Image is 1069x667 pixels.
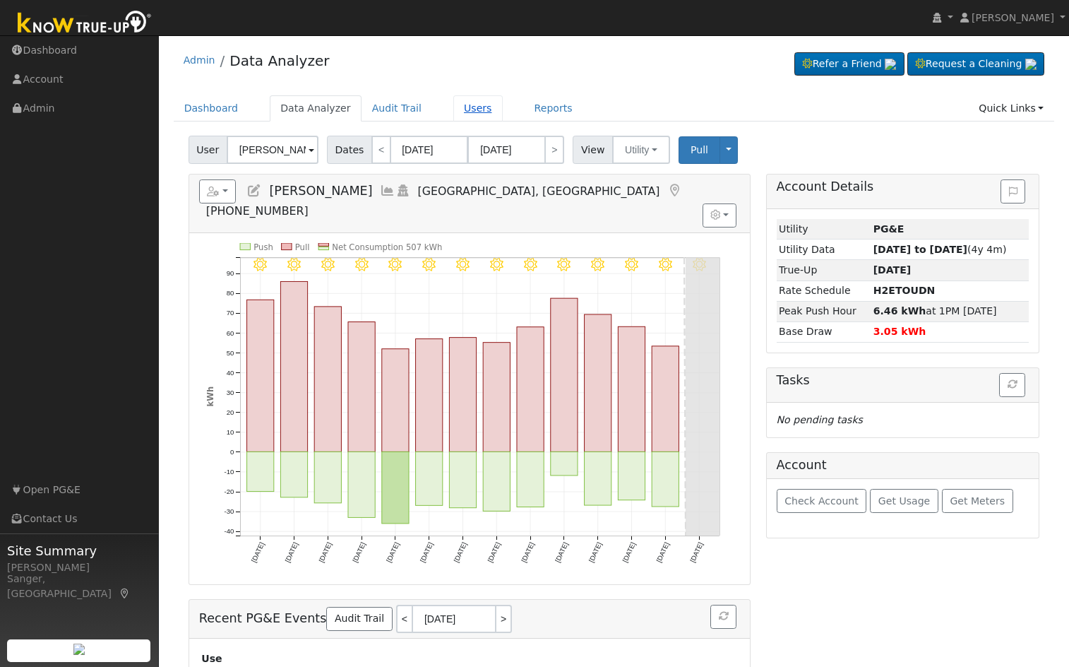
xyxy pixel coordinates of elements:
[619,326,645,451] rect: onclick=""
[551,451,578,476] rect: onclick=""
[7,541,151,560] span: Site Summary
[496,605,512,633] a: >
[777,458,827,472] h5: Account
[189,136,227,164] span: User
[388,258,402,271] i: 8/28 - Clear
[587,541,604,564] text: [DATE]
[777,414,863,425] i: No pending tasks
[270,95,362,122] a: Data Analyzer
[878,495,930,507] span: Get Usage
[524,258,537,271] i: 9/01 - Clear
[777,219,871,240] td: Utility
[667,184,682,198] a: Map
[295,242,310,252] text: Pull
[625,258,638,271] i: 9/04 - Clear
[612,136,670,164] button: Utility
[7,560,151,575] div: [PERSON_NAME]
[226,329,234,336] text: 60
[777,281,871,301] td: Rate Schedule
[280,451,307,497] rect: onclick=""
[452,541,468,564] text: [DATE]
[517,451,544,507] rect: onclick=""
[870,489,938,513] button: Get Usage
[11,8,159,40] img: Know True-Up
[348,321,375,451] rect: onclick=""
[777,179,1029,194] h5: Account Details
[246,184,262,198] a: Edit User (10906)
[652,451,679,507] rect: onclick=""
[483,343,510,452] rect: onclick=""
[287,258,301,271] i: 8/25 - Clear
[371,136,391,164] a: <
[777,240,871,260] td: Utility Data
[73,644,85,655] img: retrieve
[317,541,333,564] text: [DATE]
[554,541,570,564] text: [DATE]
[885,59,896,70] img: retrieve
[652,346,679,452] rect: onclick=""
[355,258,369,271] i: 8/27 - Clear
[873,264,912,276] strong: [DATE]
[332,242,442,252] text: Net Consumption 507 kWh
[449,338,476,452] rect: onclick=""
[246,300,273,451] rect: onclick=""
[416,451,443,505] rect: onclick=""
[1025,59,1037,70] img: retrieve
[691,144,708,155] span: Pull
[418,184,660,198] span: [GEOGRAPHIC_DATA], [GEOGRAPHIC_DATA]
[226,349,234,357] text: 50
[777,321,871,342] td: Base Draw
[777,373,1029,388] h5: Tasks
[655,541,671,564] text: [DATE]
[999,373,1025,397] button: Refresh
[227,136,318,164] input: Select a User
[419,541,435,564] text: [DATE]
[226,269,234,277] text: 90
[253,242,273,252] text: Push
[246,451,273,491] rect: onclick=""
[7,572,151,601] div: Sanger, [GEOGRAPHIC_DATA]
[184,54,215,66] a: Admin
[950,495,1005,507] span: Get Meters
[422,258,436,271] i: 8/29 - Clear
[253,258,267,271] i: 8/24 - Clear
[362,95,432,122] a: Audit Trail
[314,451,341,502] rect: onclick=""
[777,489,867,513] button: Check Account
[351,541,367,564] text: [DATE]
[224,488,234,495] text: -20
[226,389,234,396] text: 30
[942,489,1013,513] button: Get Meters
[873,244,967,255] strong: [DATE] to [DATE]
[327,136,372,164] span: Dates
[679,136,720,164] button: Pull
[119,588,131,599] a: Map
[205,386,215,407] text: kWh
[486,541,502,564] text: [DATE]
[873,305,926,317] strong: 6.46 kWh
[524,95,583,122] a: Reports
[224,527,234,535] text: -40
[224,507,234,515] text: -30
[794,52,904,76] a: Refer a Friend
[873,326,926,337] strong: 3.05 kWh
[380,184,395,198] a: Multi-Series Graph
[585,314,611,452] rect: onclick=""
[777,260,871,281] td: True-Up
[326,607,392,631] a: Audit Trail
[280,281,307,451] rect: onclick=""
[907,52,1044,76] a: Request a Cleaning
[269,184,372,198] span: [PERSON_NAME]
[659,258,672,271] i: 9/05 - Clear
[395,184,411,198] a: Login As (last 06/10/2024 4:55:33 PM)
[226,408,234,416] text: 20
[483,451,510,511] rect: onclick=""
[385,541,401,564] text: [DATE]
[456,258,470,271] i: 8/30 - Clear
[520,541,536,564] text: [DATE]
[871,301,1029,321] td: at 1PM [DATE]
[544,136,564,164] a: >
[558,258,571,271] i: 9/02 - Clear
[321,258,335,271] i: 8/26 - Clear
[873,285,936,296] strong: K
